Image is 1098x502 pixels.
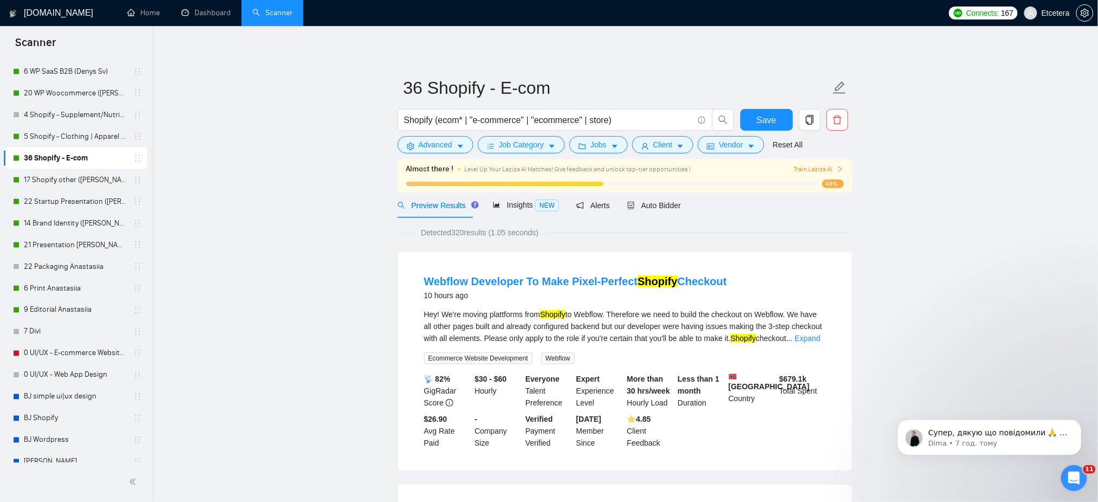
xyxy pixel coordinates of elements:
[611,142,619,150] span: caret-down
[181,8,231,17] a: dashboardDashboard
[24,126,127,147] a: 5 Shopify - Clothing | Apparel Website
[133,436,142,445] span: holder
[523,413,574,449] div: Payment Verified
[787,334,793,343] span: ...
[24,104,127,126] a: 4 Shopify - Supplement/Nutrition/Food Website
[133,176,142,184] span: holder
[675,373,726,409] div: Duration
[133,154,142,163] span: holder
[478,136,565,153] button: barsJob Categorycaret-down
[795,334,820,343] a: Expand
[133,349,142,358] span: holder
[475,375,506,383] b: $30 - $60
[576,202,584,209] span: notification
[627,202,635,209] span: robot
[493,201,501,209] span: area-chart
[535,199,559,211] span: NEW
[794,164,843,175] button: Train Laziza AI
[424,375,451,383] b: 📡 82%
[574,373,625,409] div: Experience Level
[627,375,670,395] b: More than 30 hrs/week
[954,9,963,17] img: upwork-logo.png
[576,201,610,210] span: Alerts
[252,8,293,17] a: searchScanner
[472,413,523,449] div: Company Size
[24,256,127,278] a: 22 Packaging Anastasiia
[133,197,142,206] span: holder
[822,179,844,188] span: 48%
[579,142,586,150] span: folder
[719,139,743,151] span: Vendor
[398,202,405,209] span: search
[574,413,625,449] div: Member Since
[422,413,473,449] div: Avg Rate Paid
[541,352,575,364] span: Webflow
[24,321,127,343] a: 7 Divi
[726,373,777,409] div: Country
[24,429,127,451] a: BJ Wordpress
[446,399,453,407] span: info-circle
[740,109,793,131] button: Save
[133,111,142,119] span: holder
[133,89,142,98] span: holder
[24,278,127,299] a: 6 Print Anastasiia
[576,375,600,383] b: Expert
[133,219,142,228] span: holder
[827,115,848,125] span: delete
[424,289,727,302] div: 10 hours ago
[678,375,719,395] b: Less than 1 month
[641,142,649,150] span: user
[576,415,601,423] b: [DATE]
[1076,4,1094,22] button: setting
[757,113,776,127] span: Save
[133,414,142,423] span: holder
[404,113,693,127] input: Search Freelance Jobs...
[404,74,830,101] input: Scanner name...
[133,327,142,336] span: holder
[9,5,17,22] img: logo
[638,275,677,287] mark: Shopify
[24,147,127,169] a: 36 Shopify - E-com
[24,364,127,386] a: 0 UI/UX - Web App Design
[24,451,127,473] a: [PERSON_NAME]
[499,139,544,151] span: Job Category
[133,284,142,293] span: holder
[1061,465,1087,491] iframe: Intercom live chat
[698,136,764,153] button: idcardVendorcaret-down
[827,109,848,131] button: delete
[406,163,454,175] span: Almost there !
[472,373,523,409] div: Hourly
[525,415,553,423] b: Verified
[881,397,1098,473] iframe: Intercom notifications повідомлення
[729,373,810,391] b: [GEOGRAPHIC_DATA]
[424,352,533,364] span: Ecommerce Website Development
[133,458,142,466] span: holder
[398,136,473,153] button: settingAdvancedcaret-down
[407,142,414,150] span: setting
[419,139,452,151] span: Advanced
[24,191,127,213] a: 22 Startup Presentation ([PERSON_NAME])
[24,299,127,321] a: 9 Editorial Anastasiia
[127,8,160,17] a: homeHome
[24,386,127,408] a: BJ simple ui|ux design
[133,241,142,249] span: holder
[133,392,142,401] span: holder
[625,373,676,409] div: Hourly Load
[627,415,651,423] b: ⭐️ 4.85
[413,227,546,239] span: Detected 320 results (1.05 seconds)
[493,201,559,209] span: Insights
[7,35,64,57] span: Scanner
[465,165,691,173] span: Level Up Your Laziza AI Matches! Give feedback and unlock top-tier opportunities !
[523,373,574,409] div: Talent Preference
[777,373,828,409] div: Total Spent
[133,67,142,76] span: holder
[800,115,820,125] span: copy
[1083,465,1096,474] span: 11
[1027,9,1035,17] span: user
[133,306,142,314] span: holder
[475,415,477,423] b: -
